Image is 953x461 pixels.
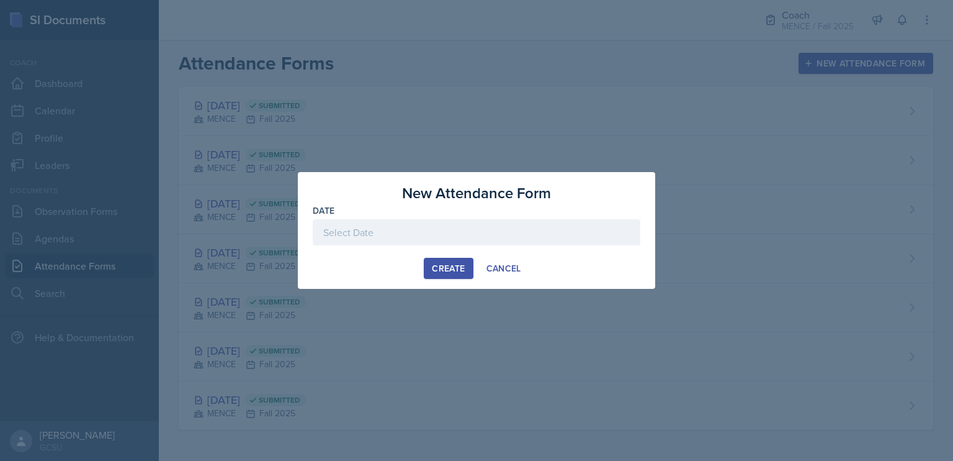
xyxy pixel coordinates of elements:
label: Date [313,204,334,217]
h3: New Attendance Form [402,182,551,204]
div: Create [432,263,465,273]
button: Create [424,258,473,279]
button: Cancel [478,258,529,279]
div: Cancel [486,263,521,273]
